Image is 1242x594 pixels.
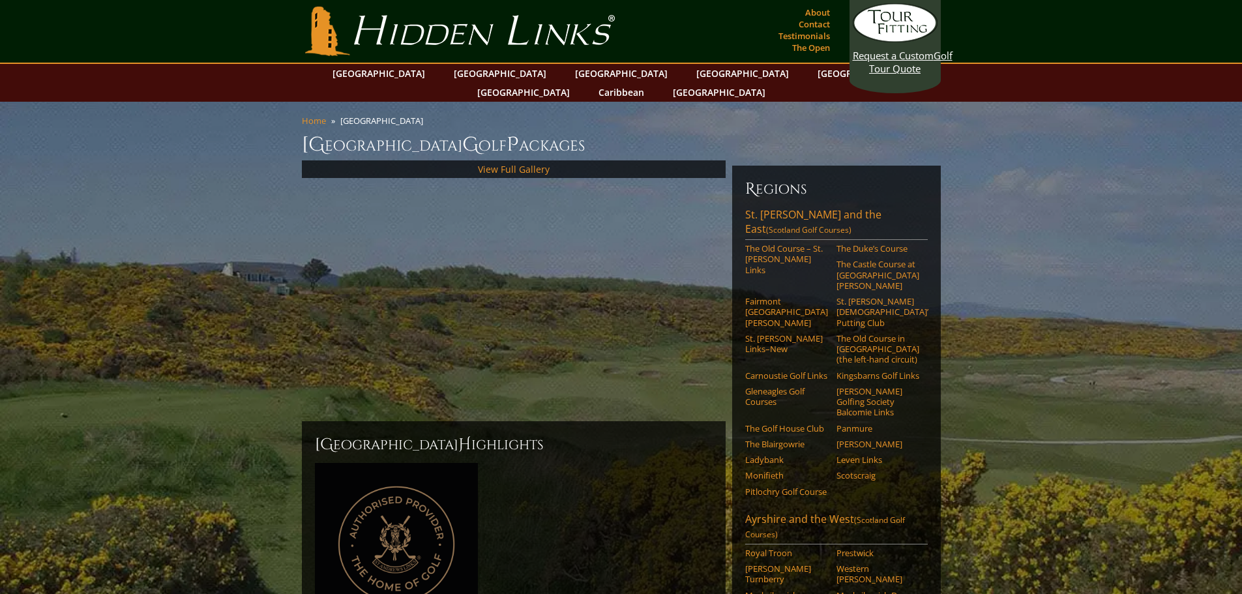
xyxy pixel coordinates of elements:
[745,439,828,449] a: The Blairgowrie
[592,83,651,102] a: Caribbean
[745,333,828,355] a: St. [PERSON_NAME] Links–New
[745,486,828,497] a: Pitlochry Golf Course
[745,179,928,200] h6: Regions
[836,423,919,434] a: Panmure
[507,132,519,158] span: P
[836,470,919,481] a: Scotscraig
[745,370,828,381] a: Carnoustie Golf Links
[775,27,833,45] a: Testimonials
[745,296,828,328] a: Fairmont [GEOGRAPHIC_DATA][PERSON_NAME]
[853,3,938,75] a: Request a CustomGolf Tour Quote
[326,64,432,83] a: [GEOGRAPHIC_DATA]
[795,15,833,33] a: Contact
[745,548,828,558] a: Royal Troon
[836,454,919,465] a: Leven Links
[836,259,919,291] a: The Castle Course at [GEOGRAPHIC_DATA][PERSON_NAME]
[853,49,934,62] span: Request a Custom
[569,64,674,83] a: [GEOGRAPHIC_DATA]
[836,563,919,585] a: Western [PERSON_NAME]
[471,83,576,102] a: [GEOGRAPHIC_DATA]
[836,296,919,328] a: St. [PERSON_NAME] [DEMOGRAPHIC_DATA]’ Putting Club
[745,386,828,408] a: Gleneagles Golf Courses
[302,132,941,158] h1: [GEOGRAPHIC_DATA] olf ackages
[315,434,713,455] h2: [GEOGRAPHIC_DATA] ighlights
[690,64,795,83] a: [GEOGRAPHIC_DATA]
[745,207,928,240] a: St. [PERSON_NAME] and the East(Scotland Golf Courses)
[836,243,919,254] a: The Duke’s Course
[745,423,828,434] a: The Golf House Club
[836,386,919,418] a: [PERSON_NAME] Golfing Society Balcomie Links
[811,64,917,83] a: [GEOGRAPHIC_DATA]
[745,243,828,275] a: The Old Course – St. [PERSON_NAME] Links
[745,563,828,585] a: [PERSON_NAME] Turnberry
[745,514,905,540] span: (Scotland Golf Courses)
[458,434,471,455] span: H
[766,224,851,235] span: (Scotland Golf Courses)
[666,83,772,102] a: [GEOGRAPHIC_DATA]
[462,132,479,158] span: G
[478,163,550,175] a: View Full Gallery
[745,512,928,544] a: Ayrshire and the West(Scotland Golf Courses)
[340,115,428,126] li: [GEOGRAPHIC_DATA]
[447,64,553,83] a: [GEOGRAPHIC_DATA]
[802,3,833,22] a: About
[836,333,919,365] a: The Old Course in [GEOGRAPHIC_DATA] (the left-hand circuit)
[836,439,919,449] a: [PERSON_NAME]
[745,454,828,465] a: Ladybank
[745,470,828,481] a: Monifieth
[302,115,326,126] a: Home
[836,370,919,381] a: Kingsbarns Golf Links
[836,548,919,558] a: Prestwick
[789,38,833,57] a: The Open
